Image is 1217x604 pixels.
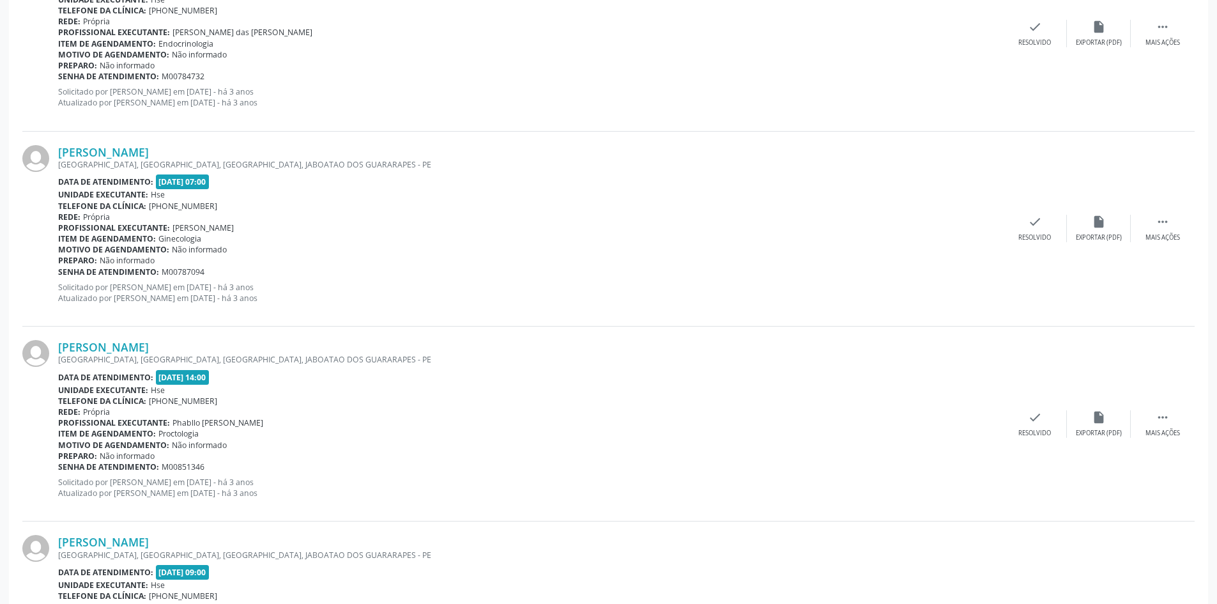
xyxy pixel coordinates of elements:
[58,27,170,38] b: Profissional executante:
[172,417,263,428] span: Phabllo [PERSON_NAME]
[58,201,146,212] b: Telefone da clínica:
[149,591,217,601] span: [PHONE_NUMBER]
[22,145,49,172] img: img
[1156,20,1170,34] i: 
[58,417,170,428] b: Profissional executante:
[1145,429,1180,438] div: Mais ações
[83,212,110,222] span: Própria
[1076,429,1122,438] div: Exportar (PDF)
[158,428,199,439] span: Proctologia
[58,60,97,71] b: Preparo:
[83,407,110,417] span: Própria
[58,385,148,396] b: Unidade executante:
[22,340,49,367] img: img
[1076,38,1122,47] div: Exportar (PDF)
[58,38,156,49] b: Item de agendamento:
[58,159,1003,170] div: [GEOGRAPHIC_DATA], [GEOGRAPHIC_DATA], [GEOGRAPHIC_DATA], JABOATAO DOS GUARARAPES - PE
[172,49,227,60] span: Não informado
[58,396,146,407] b: Telefone da clínica:
[149,5,217,16] span: [PHONE_NUMBER]
[162,461,204,472] span: M00851346
[1156,410,1170,424] i: 
[158,233,201,244] span: Ginecologia
[58,461,159,472] b: Senha de atendimento:
[58,440,169,451] b: Motivo de agendamento:
[58,86,1003,108] p: Solicitado por [PERSON_NAME] em [DATE] - há 3 anos Atualizado por [PERSON_NAME] em [DATE] - há 3 ...
[1145,38,1180,47] div: Mais ações
[100,451,155,461] span: Não informado
[58,212,80,222] b: Rede:
[100,255,155,266] span: Não informado
[58,340,149,354] a: [PERSON_NAME]
[58,71,159,82] b: Senha de atendimento:
[1092,215,1106,229] i: insert_drive_file
[58,255,97,266] b: Preparo:
[58,591,146,601] b: Telefone da clínica:
[58,244,169,255] b: Motivo de agendamento:
[1028,20,1042,34] i: check
[1018,38,1051,47] div: Resolvido
[58,145,149,159] a: [PERSON_NAME]
[1018,233,1051,242] div: Resolvido
[58,176,153,187] b: Data de atendimento:
[172,440,227,451] span: Não informado
[151,580,165,591] span: Hse
[22,535,49,562] img: img
[58,189,148,200] b: Unidade executante:
[1092,20,1106,34] i: insert_drive_file
[1156,215,1170,229] i: 
[156,174,210,189] span: [DATE] 07:00
[1018,429,1051,438] div: Resolvido
[58,49,169,60] b: Motivo de agendamento:
[156,370,210,385] span: [DATE] 14:00
[1028,410,1042,424] i: check
[58,282,1003,304] p: Solicitado por [PERSON_NAME] em [DATE] - há 3 anos Atualizado por [PERSON_NAME] em [DATE] - há 3 ...
[58,535,149,549] a: [PERSON_NAME]
[162,267,204,277] span: M00787094
[58,222,170,233] b: Profissional executante:
[58,477,1003,499] p: Solicitado por [PERSON_NAME] em [DATE] - há 3 anos Atualizado por [PERSON_NAME] em [DATE] - há 3 ...
[58,451,97,461] b: Preparo:
[1145,233,1180,242] div: Mais ações
[149,396,217,407] span: [PHONE_NUMBER]
[58,580,148,591] b: Unidade executante:
[162,71,204,82] span: M00784732
[151,189,165,200] span: Hse
[58,233,156,244] b: Item de agendamento:
[100,60,155,71] span: Não informado
[172,222,234,233] span: [PERSON_NAME]
[58,354,1003,365] div: [GEOGRAPHIC_DATA], [GEOGRAPHIC_DATA], [GEOGRAPHIC_DATA], JABOATAO DOS GUARARAPES - PE
[58,267,159,277] b: Senha de atendimento:
[156,565,210,580] span: [DATE] 09:00
[58,567,153,578] b: Data de atendimento:
[172,27,312,38] span: [PERSON_NAME] das [PERSON_NAME]
[1092,410,1106,424] i: insert_drive_file
[149,201,217,212] span: [PHONE_NUMBER]
[1076,233,1122,242] div: Exportar (PDF)
[1028,215,1042,229] i: check
[58,550,1003,561] div: [GEOGRAPHIC_DATA], [GEOGRAPHIC_DATA], [GEOGRAPHIC_DATA], JABOATAO DOS GUARARAPES - PE
[172,244,227,255] span: Não informado
[58,407,80,417] b: Rede:
[58,16,80,27] b: Rede:
[58,372,153,383] b: Data de atendimento:
[83,16,110,27] span: Própria
[58,428,156,439] b: Item de agendamento:
[58,5,146,16] b: Telefone da clínica:
[151,385,165,396] span: Hse
[158,38,213,49] span: Endocrinologia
